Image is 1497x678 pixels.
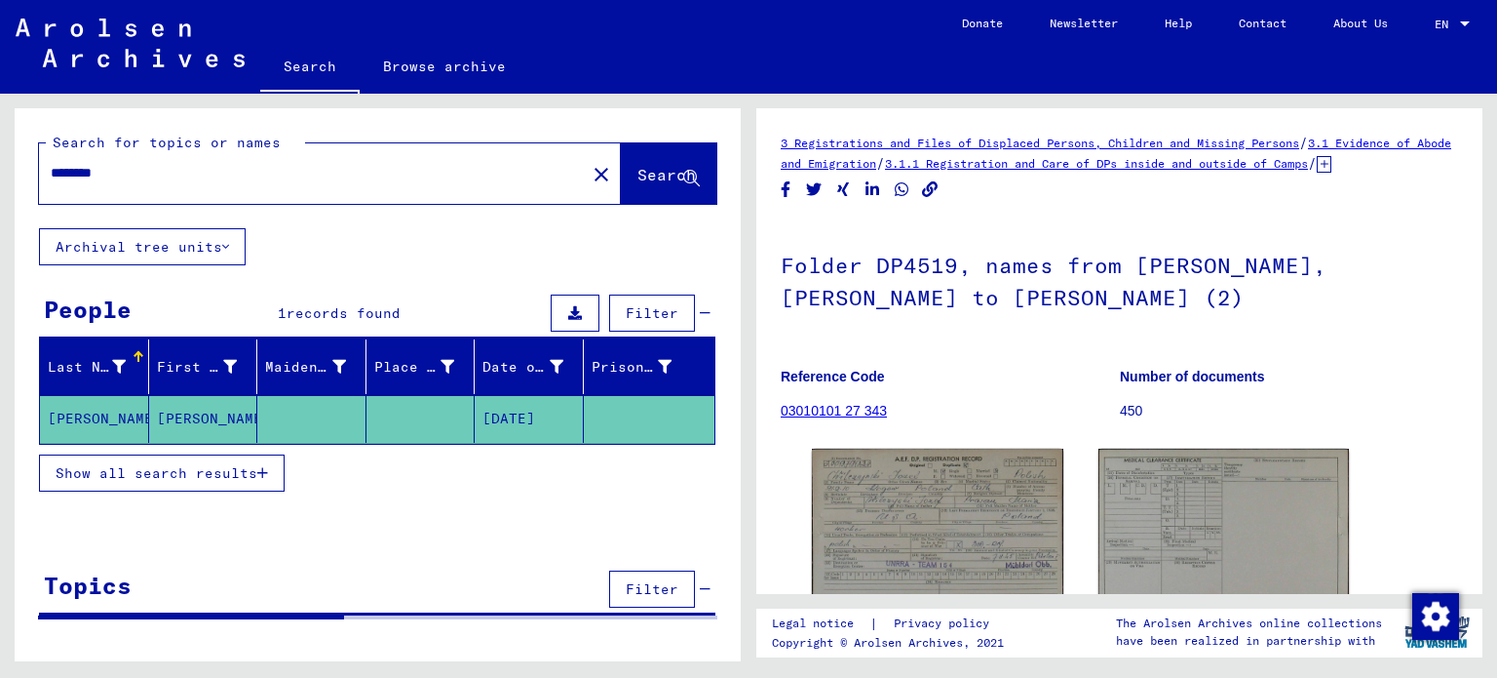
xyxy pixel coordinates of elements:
[772,614,869,634] a: Legal notice
[590,163,613,186] mat-icon: close
[920,178,940,202] button: Copy link
[621,143,716,204] button: Search
[812,449,1063,606] img: 001.jpg
[39,228,246,265] button: Archival tree units
[1299,134,1308,151] span: /
[1435,18,1456,31] span: EN
[592,357,672,378] div: Prisoner #
[781,403,887,419] a: 03010101 27 343
[360,43,529,90] a: Browse archive
[374,357,455,378] div: Place of Birth
[772,614,1013,634] div: |
[609,295,695,332] button: Filter
[157,351,262,382] div: First Name
[48,357,126,378] div: Last Name
[1116,632,1382,650] p: have been realized in partnership with
[278,304,287,322] span: 1
[609,571,695,608] button: Filter
[804,178,825,202] button: Share on Twitter
[48,351,150,382] div: Last Name
[265,351,370,382] div: Maiden Name
[482,351,588,382] div: Date of Birth
[44,292,132,327] div: People
[1120,369,1265,384] b: Number of documents
[40,395,149,443] mat-cell: [PERSON_NAME]
[781,220,1458,339] h1: Folder DP4519, names from [PERSON_NAME], [PERSON_NAME] to [PERSON_NAME] (2)
[157,357,238,378] div: First Name
[772,634,1013,652] p: Copyright © Arolsen Archives, 2021
[863,178,883,202] button: Share on LinkedIn
[366,339,476,394] mat-header-cell: Place of Birth
[482,357,563,378] div: Date of Birth
[1098,449,1350,606] img: 002.jpg
[475,339,584,394] mat-header-cell: Date of Birth
[1116,615,1382,632] p: The Arolsen Archives online collections
[885,156,1308,171] a: 3.1.1 Registration and Care of DPs inside and outside of Camps
[44,568,132,603] div: Topics
[876,154,885,172] span: /
[781,369,885,384] b: Reference Code
[260,43,360,94] a: Search
[475,395,584,443] mat-cell: [DATE]
[39,455,285,492] button: Show all search results
[626,304,678,322] span: Filter
[374,351,480,382] div: Place of Birth
[833,178,854,202] button: Share on Xing
[584,339,715,394] mat-header-cell: Prisoner #
[40,339,149,394] mat-header-cell: Last Name
[592,351,697,382] div: Prisoner #
[776,178,796,202] button: Share on Facebook
[582,154,621,193] button: Clear
[16,19,245,67] img: Arolsen_neg.svg
[149,395,258,443] mat-cell: [PERSON_NAME]
[781,136,1299,150] a: 3 Registrations and Files of Displaced Persons, Children and Missing Persons
[1401,608,1474,657] img: yv_logo.png
[1412,593,1459,640] img: Change consent
[1308,154,1317,172] span: /
[637,165,696,184] span: Search
[265,357,346,378] div: Maiden Name
[257,339,366,394] mat-header-cell: Maiden Name
[892,178,912,202] button: Share on WhatsApp
[1120,401,1458,421] p: 450
[53,134,281,151] mat-label: Search for topics or names
[287,304,401,322] span: records found
[626,580,678,598] span: Filter
[878,614,1013,634] a: Privacy policy
[56,464,257,482] span: Show all search results
[149,339,258,394] mat-header-cell: First Name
